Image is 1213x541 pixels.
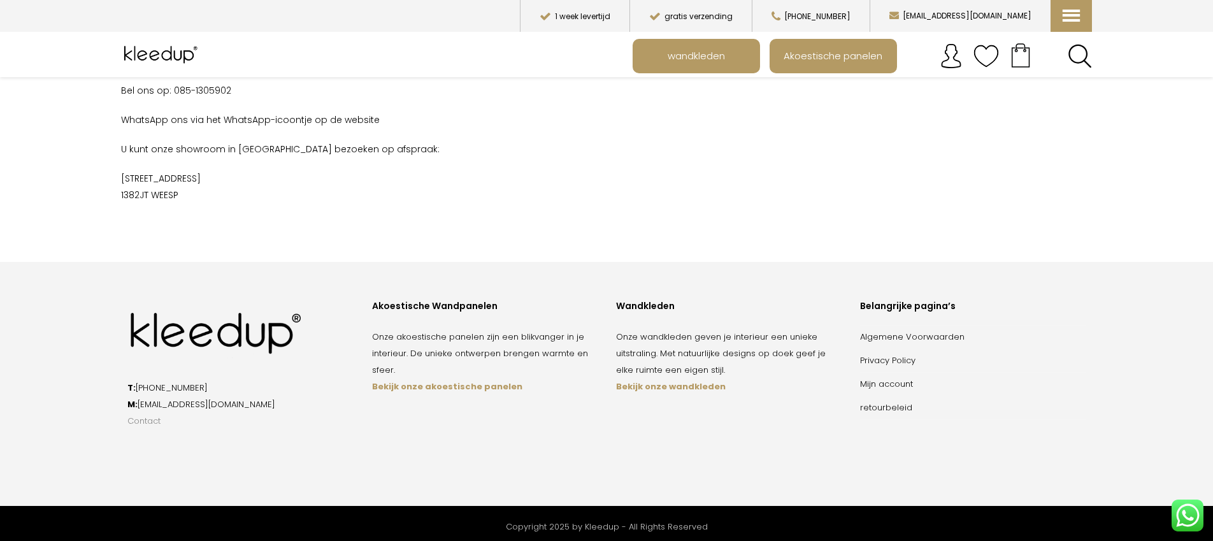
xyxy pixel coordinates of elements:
a: Bekijk onze akoestische panelen [372,380,522,393]
img: Kleedup [121,39,203,71]
strong: T: [127,382,136,394]
div: Wandkleden [616,300,841,313]
div: Akoestische Wandpanelen [372,300,597,313]
a: Bekijk onze wandkleden [616,380,726,393]
p: [PHONE_NUMBER] [EMAIL_ADDRESS][DOMAIN_NAME] [127,380,352,429]
p: Bel ons op: 085-1305902 [121,82,761,99]
a: Mijn account [860,378,913,390]
nav: Main menu [633,39,1102,73]
a: wandkleden [634,40,759,72]
img: account.svg [938,43,964,69]
p: Onze akoestische panelen zijn een blikvanger in je interieur. De unieke ontwerpen brengen warmte ... [372,329,597,395]
a: Search [1068,44,1092,68]
a: Akoestische panelen [771,40,896,72]
a: Privacy Policy [860,354,915,366]
a: Contact [127,415,161,427]
span: Akoestische panelen [777,44,889,68]
a: Your cart [999,39,1042,71]
p: [STREET_ADDRESS] 1382JT WEESP [121,170,761,203]
div: Copyright 2025 by Kleedup - All Rights Reserved [121,519,1091,535]
span: wandkleden [661,44,732,68]
a: retourbeleid [860,401,912,414]
p: U kunt onze showroom in [GEOGRAPHIC_DATA] bezoeken op afspraak: [121,141,761,157]
p: Onze wandkleden geven je interieur een unieke uitstraling. Met natuurlijke designs op doek geef j... [616,329,841,395]
a: Algemene Voorwaarden [860,331,965,343]
p: WhatsApp ons via het WhatsApp-icoontje op de website [121,112,761,128]
img: verlanglijstje.svg [973,43,999,69]
div: Belangrijke pagina’s [860,300,1085,313]
strong: M: [127,398,138,410]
